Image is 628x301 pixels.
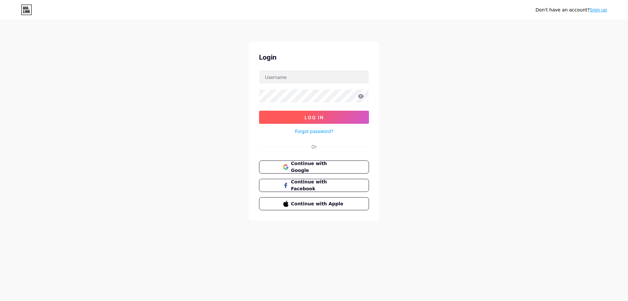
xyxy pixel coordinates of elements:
[291,179,345,192] span: Continue with Facebook
[259,70,369,84] input: Username
[535,7,607,13] div: Don't have an account?
[259,111,369,124] button: Log In
[291,200,345,207] span: Continue with Apple
[259,52,369,62] div: Login
[305,115,324,120] span: Log In
[259,197,369,210] button: Continue with Apple
[295,128,333,135] a: Forgot password?
[291,160,345,174] span: Continue with Google
[311,143,317,150] div: Or
[259,160,369,174] button: Continue with Google
[590,7,607,12] a: Sign up
[259,179,369,192] button: Continue with Facebook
